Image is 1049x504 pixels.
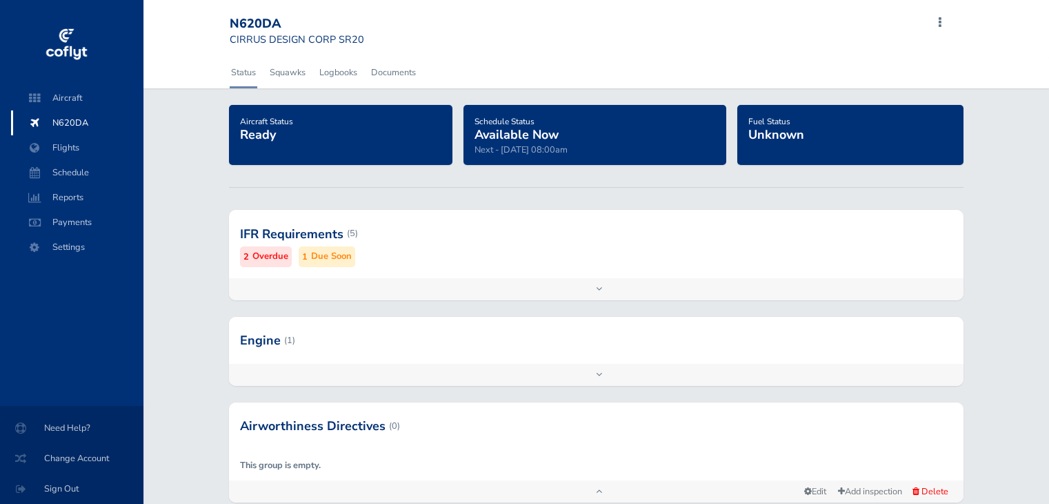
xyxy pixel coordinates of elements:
small: Overdue [252,249,288,264]
span: Reports [25,185,130,210]
span: Aircraft Status [240,116,293,127]
span: Unknown [748,126,804,143]
span: Available Now [474,126,559,143]
span: Schedule Status [474,116,535,127]
small: Due Soon [311,249,352,264]
a: Documents [370,57,417,88]
a: Add inspection [832,482,908,502]
span: Settings [25,235,130,260]
span: Schedule [25,160,130,185]
span: Flights [25,135,130,160]
span: Payments [25,210,130,235]
span: Sign Out [17,476,127,501]
a: Status [230,57,257,88]
span: Change Account [17,446,127,471]
span: Next - [DATE] 08:00am [474,144,568,156]
span: N620DA [25,110,130,135]
span: Need Help? [17,416,127,440]
a: Squawks [268,57,307,88]
span: Edit [804,485,826,498]
div: N620DA [230,17,364,32]
button: Delete [908,484,952,499]
a: Schedule StatusAvailable Now [474,112,559,144]
a: Edit [799,483,832,501]
span: Ready [240,126,276,143]
a: Logbooks [318,57,359,88]
span: Aircraft [25,86,130,110]
img: coflyt logo [43,24,89,66]
span: Fuel Status [748,116,790,127]
strong: This group is empty. [240,459,321,472]
span: Delete [921,485,948,498]
small: CIRRUS DESIGN CORP SR20 [230,32,364,46]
